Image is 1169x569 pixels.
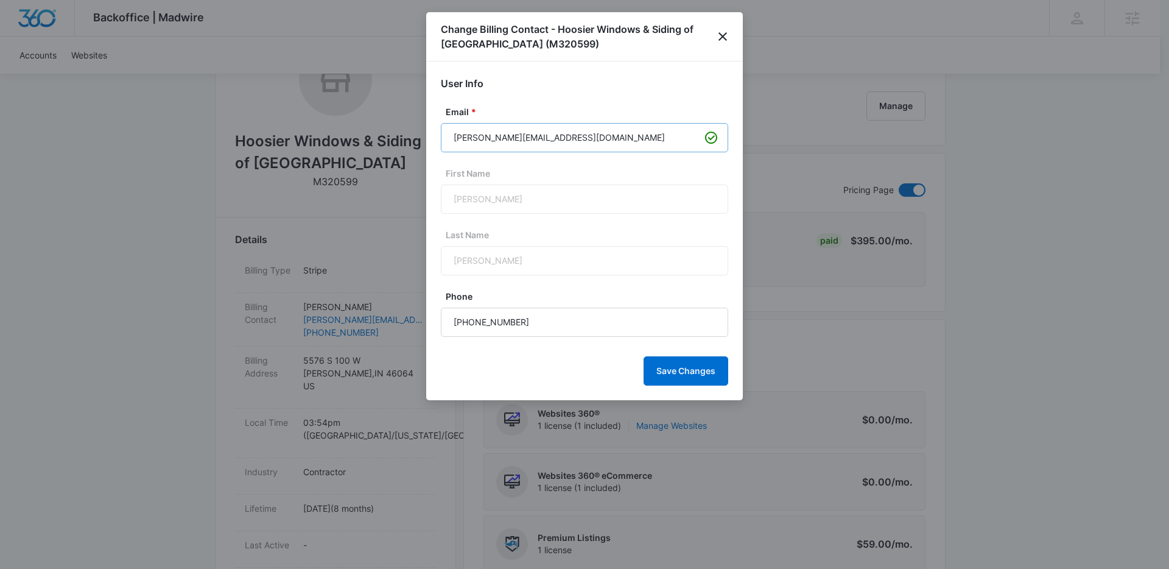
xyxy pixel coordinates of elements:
[441,76,728,91] h2: User Info
[441,22,717,51] h1: Change Billing Contact - Hoosier Windows & Siding of [GEOGRAPHIC_DATA] (M320599)
[446,105,733,118] label: Email
[446,290,733,303] label: Phone
[717,29,728,44] button: close
[446,228,733,241] label: Last Name
[644,356,728,386] button: Save Changes
[446,167,733,180] label: First Name
[441,123,728,152] input: janedoe@gmail.com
